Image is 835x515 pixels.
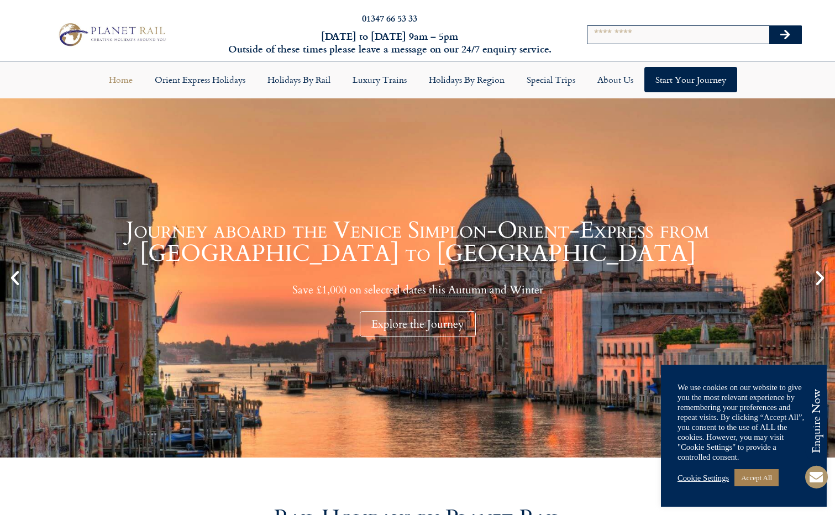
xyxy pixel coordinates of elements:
[769,26,801,44] button: Search
[144,67,256,92] a: Orient Express Holidays
[586,67,644,92] a: About Us
[342,67,418,92] a: Luxury Trains
[678,382,810,462] div: We use cookies on our website to give you the most relevant experience by remembering your prefer...
[811,269,829,287] div: Next slide
[516,67,586,92] a: Special Trips
[678,473,729,483] a: Cookie Settings
[362,12,417,24] a: 01347 66 53 33
[28,219,807,265] h1: Journey aboard the Venice Simplon-Orient-Express from [GEOGRAPHIC_DATA] to [GEOGRAPHIC_DATA]
[98,67,144,92] a: Home
[225,30,554,56] h6: [DATE] to [DATE] 9am – 5pm Outside of these times please leave a message on our 24/7 enquiry serv...
[256,67,342,92] a: Holidays by Rail
[6,269,24,287] div: Previous slide
[360,311,476,337] div: Explore the Journey
[6,67,829,92] nav: Menu
[644,67,737,92] a: Start your Journey
[418,67,516,92] a: Holidays by Region
[54,20,169,49] img: Planet Rail Train Holidays Logo
[28,283,807,297] p: Save £1,000 on selected dates this Autumn and Winter
[734,469,779,486] a: Accept All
